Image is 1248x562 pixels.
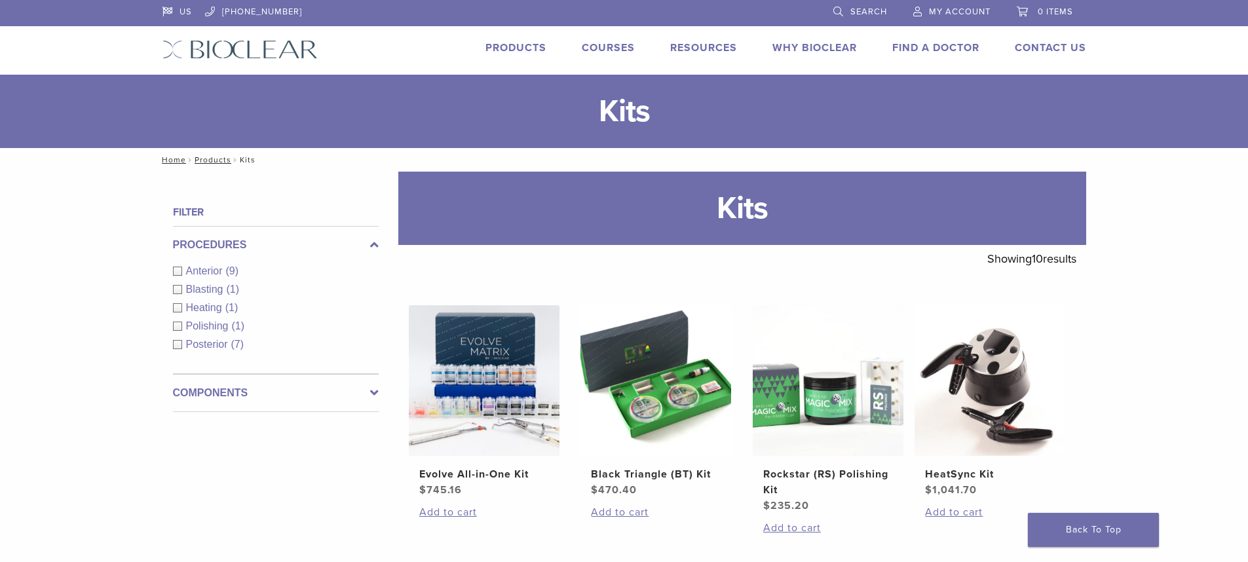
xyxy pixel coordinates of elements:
[225,302,238,313] span: (1)
[419,483,462,496] bdi: 745.16
[763,466,893,498] h2: Rockstar (RS) Polishing Kit
[162,40,318,59] img: Bioclear
[419,466,549,482] h2: Evolve All-in-One Kit
[231,339,244,350] span: (7)
[231,157,240,163] span: /
[591,483,598,496] span: $
[925,466,1055,482] h2: HeatSync Kit
[591,466,721,482] h2: Black Triangle (BT) Kit
[582,41,635,54] a: Courses
[173,385,379,401] label: Components
[772,41,857,54] a: Why Bioclear
[925,483,977,496] bdi: 1,041.70
[763,499,770,512] span: $
[987,245,1076,272] p: Showing results
[929,7,991,17] span: My Account
[419,504,549,520] a: Add to cart: “Evolve All-in-One Kit”
[752,305,905,514] a: Rockstar (RS) Polishing KitRockstar (RS) Polishing Kit $235.20
[580,305,731,456] img: Black Triangle (BT) Kit
[763,520,893,536] a: Add to cart: “Rockstar (RS) Polishing Kit”
[1028,513,1159,547] a: Back To Top
[914,305,1067,498] a: HeatSync KitHeatSync Kit $1,041.70
[186,265,226,276] span: Anterior
[158,155,186,164] a: Home
[173,237,379,253] label: Procedures
[915,305,1065,456] img: HeatSync Kit
[186,284,227,295] span: Blasting
[763,499,809,512] bdi: 235.20
[850,7,887,17] span: Search
[226,284,239,295] span: (1)
[892,41,979,54] a: Find A Doctor
[925,504,1055,520] a: Add to cart: “HeatSync Kit”
[925,483,932,496] span: $
[173,204,379,220] h4: Filter
[1038,7,1073,17] span: 0 items
[398,172,1086,245] h1: Kits
[409,305,559,456] img: Evolve All-in-One Kit
[186,157,195,163] span: /
[186,320,232,331] span: Polishing
[1032,252,1043,266] span: 10
[670,41,737,54] a: Resources
[753,305,903,456] img: Rockstar (RS) Polishing Kit
[591,504,721,520] a: Add to cart: “Black Triangle (BT) Kit”
[226,265,239,276] span: (9)
[231,320,244,331] span: (1)
[591,483,637,496] bdi: 470.40
[186,339,231,350] span: Posterior
[485,41,546,54] a: Products
[419,483,426,496] span: $
[1015,41,1086,54] a: Contact Us
[153,148,1096,172] nav: Kits
[408,305,561,498] a: Evolve All-in-One KitEvolve All-in-One Kit $745.16
[186,302,225,313] span: Heating
[195,155,231,164] a: Products
[580,305,732,498] a: Black Triangle (BT) KitBlack Triangle (BT) Kit $470.40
